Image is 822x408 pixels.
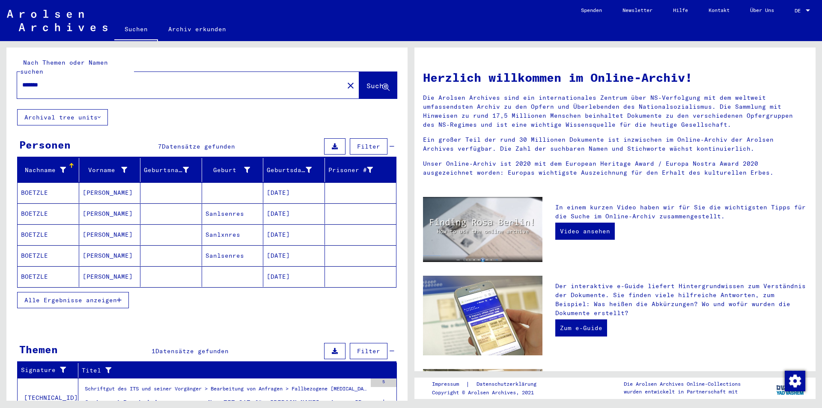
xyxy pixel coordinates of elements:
[470,380,547,389] a: Datenschutzerklärung
[785,371,805,391] img: Zustimmung ändern
[263,266,325,287] mat-cell: [DATE]
[20,59,108,75] mat-label: Nach Themen oder Namen suchen
[21,363,78,377] div: Signature
[205,163,263,177] div: Geburt‏
[144,166,189,175] div: Geburtsname
[263,182,325,203] mat-cell: [DATE]
[263,245,325,266] mat-cell: [DATE]
[21,366,67,375] div: Signature
[18,245,79,266] mat-cell: BOETZLE
[202,203,264,224] mat-cell: Sanlsenres
[18,266,79,287] mat-cell: BOETZLE
[555,319,607,337] a: Zum e-Guide
[144,163,202,177] div: Geburtsname
[357,347,380,355] span: Filter
[17,109,108,125] button: Archival tree units
[350,343,387,359] button: Filter
[114,19,158,41] a: Suchen
[19,137,71,152] div: Personen
[79,245,141,266] mat-cell: [PERSON_NAME]
[152,347,155,355] span: 1
[328,163,386,177] div: Prisoner #
[205,166,250,175] div: Geburt‏
[784,370,805,391] div: Zustimmung ändern
[350,138,387,155] button: Filter
[79,203,141,224] mat-cell: [PERSON_NAME]
[423,93,807,129] p: Die Arolsen Archives sind ein internationales Zentrum über NS-Verfolgung mit dem weltweit umfasse...
[202,224,264,245] mat-cell: Sanlxnres
[18,203,79,224] mat-cell: BOETZLE
[79,182,141,203] mat-cell: [PERSON_NAME]
[423,135,807,153] p: Ein großer Teil der rund 30 Millionen Dokumente ist inzwischen im Online-Archiv der Arolsen Archi...
[263,158,325,182] mat-header-cell: Geburtsdatum
[82,363,386,377] div: Titel
[158,19,236,39] a: Archiv erkunden
[18,182,79,203] mat-cell: BOETZLE
[555,223,615,240] a: Video ansehen
[83,166,128,175] div: Vorname
[342,77,359,94] button: Clear
[357,143,380,150] span: Filter
[79,224,141,245] mat-cell: [PERSON_NAME]
[555,203,807,221] p: In einem kurzen Video haben wir für Sie die wichtigsten Tipps für die Suche im Online-Archiv zusa...
[162,143,235,150] span: Datensätze gefunden
[85,385,366,397] div: Schriftgut des ITS und seiner Vorgänger > Bearbeitung von Anfragen > Fallbezogene [MEDICAL_DATA] ...
[263,224,325,245] mat-cell: [DATE]
[624,380,741,388] p: Die Arolsen Archives Online-Collections
[325,158,396,182] mat-header-cell: Prisoner #
[79,266,141,287] mat-cell: [PERSON_NAME]
[432,380,547,389] div: |
[328,166,373,175] div: Prisoner #
[423,276,542,355] img: eguide.jpg
[7,10,107,31] img: Arolsen_neg.svg
[423,197,542,262] img: video.jpg
[624,388,741,396] p: wurden entwickelt in Partnerschaft mit
[774,377,807,399] img: yv_logo.png
[432,389,547,396] p: Copyright © Arolsen Archives, 2021
[21,166,66,175] div: Nachname
[267,163,325,177] div: Geburtsdatum
[555,282,807,318] p: Der interaktive e-Guide liefert Hintergrundwissen zum Verständnis der Dokumente. Sie finden viele...
[202,158,264,182] mat-header-cell: Geburt‏
[83,163,140,177] div: Vorname
[423,68,807,86] h1: Herzlich willkommen im Online-Archiv!
[19,342,58,357] div: Themen
[795,8,804,14] span: DE
[359,72,397,98] button: Suche
[432,380,466,389] a: Impressum
[18,224,79,245] mat-cell: BOETZLE
[24,296,117,304] span: Alle Ergebnisse anzeigen
[155,347,229,355] span: Datensätze gefunden
[202,245,264,266] mat-cell: Sanlsenres
[366,81,388,90] span: Suche
[267,166,312,175] div: Geburtsdatum
[79,158,141,182] mat-header-cell: Vorname
[21,163,79,177] div: Nachname
[140,158,202,182] mat-header-cell: Geburtsname
[17,292,129,308] button: Alle Ergebnisse anzeigen
[345,80,356,91] mat-icon: close
[85,398,366,407] div: Such- und Bescheinigungsvorgang Nr. 757.817 für [PERSON_NAME] geboren [DEMOGRAPHIC_DATA]
[158,143,162,150] span: 7
[423,159,807,177] p: Unser Online-Archiv ist 2020 mit dem European Heritage Award / Europa Nostra Award 2020 ausgezeic...
[371,378,396,387] div: 5
[18,158,79,182] mat-header-cell: Nachname
[82,366,375,375] div: Titel
[263,203,325,224] mat-cell: [DATE]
